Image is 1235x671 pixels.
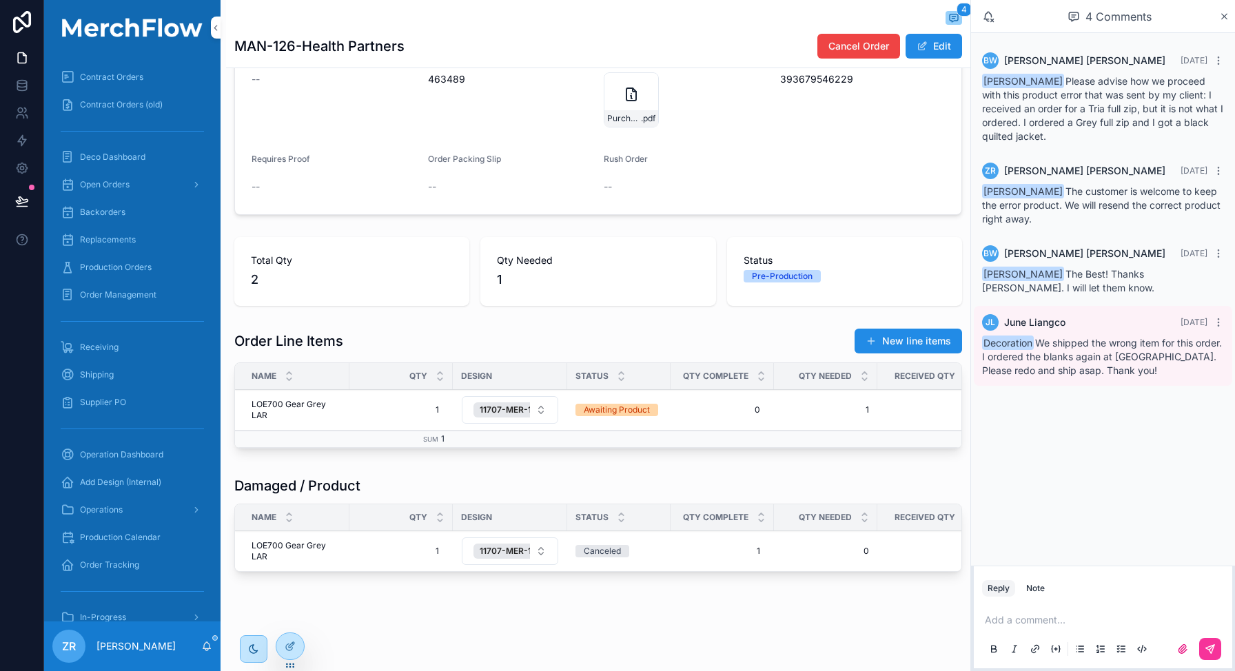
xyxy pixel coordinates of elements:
[80,397,126,408] span: Supplier PO
[684,404,760,415] span: 0
[1026,583,1045,594] div: Note
[423,435,438,443] small: Sum
[234,476,360,495] h1: Damaged / Product
[52,335,212,360] a: Receiving
[886,399,972,421] a: 0
[497,254,699,267] span: Qty Needed
[251,254,453,267] span: Total Qty
[52,92,212,117] a: Contract Orders (old)
[982,185,1221,225] span: The customer is welcome to keep the error product. We will resend the correct product right away.
[80,369,114,380] span: Shipping
[52,282,212,307] a: Order Management
[96,639,176,653] p: [PERSON_NAME]
[252,72,260,86] span: --
[52,172,212,197] a: Open Orders
[80,449,163,460] span: Operation Dashboard
[363,404,439,415] span: 1
[80,504,123,515] span: Operations
[80,532,161,543] span: Production Calendar
[782,546,869,557] span: 0
[683,512,748,523] span: QTY COMPLETE
[428,154,501,164] span: Order Packing Slip
[358,540,445,562] a: 1
[780,72,946,86] span: 393679546229
[946,11,962,28] button: 4
[607,113,641,124] span: Purchase-Order_463489_1758291406090
[480,404,657,415] span: 11707-MER-187-Health Partners-Embroidery
[982,75,1223,142] span: Please advise how we proceed with this product error that was sent by my client: I received an or...
[462,537,558,565] button: Select Button
[895,371,955,382] span: Received Qty
[52,470,212,495] a: Add Design (Internal)
[985,165,996,176] span: ZR
[983,55,997,66] span: BW
[855,329,962,353] button: New line items
[480,546,657,557] span: 11707-MER-187-Health Partners-Embroidery
[891,546,967,557] span: 1
[895,512,955,523] span: Received Qty
[80,262,152,273] span: Production Orders
[782,404,869,415] span: 1
[44,55,221,621] div: scrollable content
[584,545,621,557] div: Canceled
[575,404,662,416] a: Awaiting Product
[80,234,136,245] span: Replacements
[1181,165,1207,176] span: [DATE]
[52,362,212,387] a: Shipping
[461,395,559,424] a: Select Button
[497,270,699,289] span: 1
[80,289,156,300] span: Order Management
[461,371,492,382] span: DESIGN
[799,371,852,382] span: QTY NEEDED
[363,546,439,557] span: 1
[62,638,76,654] span: ZR
[1004,316,1065,329] span: June Liangco
[1181,55,1207,65] span: [DATE]
[679,540,766,562] a: 1
[52,145,212,169] a: Deco Dashboard
[252,154,310,164] span: Requires Proof
[982,267,1064,281] span: [PERSON_NAME]
[80,179,130,190] span: Open Orders
[1181,248,1207,258] span: [DATE]
[604,154,648,164] span: Rush Order
[982,580,1015,597] button: Reply
[575,512,609,523] span: Status
[52,605,212,630] a: In-Progress
[1085,8,1152,25] span: 4 Comments
[358,399,445,421] a: 1
[982,74,1064,88] span: [PERSON_NAME]
[234,37,405,56] h1: MAN-126-Health Partners
[52,390,212,415] a: Supplier PO
[641,113,655,124] span: .pdf
[252,399,341,421] a: LOE700 Gear Grey LAR
[252,540,341,562] a: LOE700 Gear Grey LAR
[80,152,145,163] span: Deco Dashboard
[684,546,760,557] span: 1
[752,270,813,282] div: Pre-Production
[1021,580,1050,597] button: Note
[52,525,212,550] a: Production Calendar
[983,248,997,259] span: BW
[252,512,276,523] span: Name
[799,512,852,523] span: QTY NEEDED
[473,544,677,559] button: Unselect 1887
[957,3,972,17] span: 4
[986,317,995,328] span: JL
[473,402,677,417] button: Unselect 1887
[52,255,212,280] a: Production Orders
[251,270,453,289] span: 2
[982,184,1064,198] span: [PERSON_NAME]
[575,545,662,557] a: Canceled
[1004,54,1165,68] span: [PERSON_NAME] [PERSON_NAME]
[575,371,609,382] span: Status
[52,553,212,577] a: Order Tracking
[80,72,143,83] span: Contract Orders
[409,512,427,523] span: QTY
[428,72,593,86] span: 463489
[679,399,766,421] a: 0
[1004,164,1165,178] span: [PERSON_NAME] [PERSON_NAME]
[80,342,119,353] span: Receiving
